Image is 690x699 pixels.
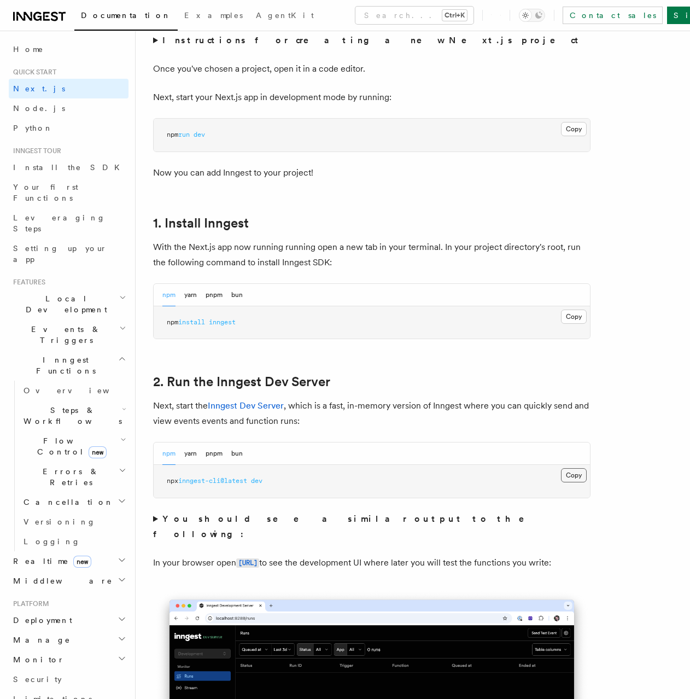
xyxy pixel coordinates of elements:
[153,240,590,270] p: With the Next.js app now running running open a new tab in your terminal. In your project directo...
[162,284,176,306] button: npm
[153,398,590,429] p: Next, start the , which is a fast, in-memory version of Inngest where you can quickly send and vi...
[9,615,72,626] span: Deployment
[162,442,176,465] button: npm
[19,466,119,488] span: Errors & Retries
[19,381,128,400] a: Overview
[9,79,128,98] a: Next.js
[19,497,114,508] span: Cancellation
[236,558,259,568] code: [URL]
[81,11,171,20] span: Documentation
[9,39,128,59] a: Home
[184,11,243,20] span: Examples
[153,215,249,231] a: 1. Install Inngest
[9,599,49,608] span: Platform
[9,654,65,665] span: Monitor
[9,177,128,208] a: Your first Functions
[563,7,663,24] a: Contact sales
[178,3,249,30] a: Examples
[178,318,205,326] span: install
[167,477,178,485] span: npx
[9,350,128,381] button: Inngest Functions
[9,571,128,591] button: Middleware
[19,431,128,462] button: Flow Controlnew
[355,7,473,24] button: Search...Ctrl+K
[13,163,126,172] span: Install the SDK
[153,61,590,77] p: Once you've chosen a project, open it in a code editor.
[178,477,247,485] span: inngest-cli@latest
[9,319,128,350] button: Events & Triggers
[73,556,91,568] span: new
[9,278,45,287] span: Features
[9,354,118,376] span: Inngest Functions
[13,104,65,113] span: Node.js
[19,462,128,492] button: Errors & Retries
[162,35,583,45] strong: Instructions for creating a new Next.js project
[231,284,243,306] button: bun
[561,122,587,136] button: Copy
[13,183,78,202] span: Your first Functions
[9,324,119,346] span: Events & Triggers
[209,318,236,326] span: inngest
[153,514,540,539] strong: You should see a similar output to the following:
[153,165,590,180] p: Now you can add Inngest to your project!
[19,400,128,431] button: Steps & Workflows
[249,3,320,30] a: AgentKit
[13,124,53,132] span: Python
[184,284,197,306] button: yarn
[153,374,330,389] a: 2. Run the Inngest Dev Server
[9,381,128,551] div: Inngest Functions
[167,318,178,326] span: npm
[9,634,71,645] span: Manage
[9,147,61,155] span: Inngest tour
[178,131,190,138] span: run
[74,3,178,31] a: Documentation
[24,537,80,546] span: Logging
[153,33,590,48] summary: Instructions for creating a new Next.js project
[13,84,65,93] span: Next.js
[9,575,113,586] span: Middleware
[9,118,128,138] a: Python
[13,675,62,684] span: Security
[13,244,107,264] span: Setting up your app
[9,68,56,77] span: Quick start
[9,650,128,669] button: Monitor
[153,511,590,542] summary: You should see a similar output to the following:
[89,446,107,458] span: new
[9,610,128,630] button: Deployment
[9,630,128,650] button: Manage
[153,555,590,571] p: In your browser open to see the development UI where later you will test the functions you write:
[184,442,197,465] button: yarn
[24,386,136,395] span: Overview
[19,512,128,532] a: Versioning
[194,131,205,138] span: dev
[519,9,545,22] button: Toggle dark mode
[9,293,119,315] span: Local Development
[251,477,262,485] span: dev
[153,90,590,105] p: Next, start your Next.js app in development mode by running:
[561,310,587,324] button: Copy
[206,442,223,465] button: pnpm
[19,435,120,457] span: Flow Control
[9,669,128,689] a: Security
[9,551,128,571] button: Realtimenew
[19,532,128,551] a: Logging
[13,213,106,233] span: Leveraging Steps
[9,98,128,118] a: Node.js
[24,517,96,526] span: Versioning
[9,238,128,269] a: Setting up your app
[442,10,467,21] kbd: Ctrl+K
[9,158,128,177] a: Install the SDK
[9,208,128,238] a: Leveraging Steps
[256,11,314,20] span: AgentKit
[236,557,259,568] a: [URL]
[561,468,587,482] button: Copy
[231,442,243,465] button: bun
[206,284,223,306] button: pnpm
[208,400,284,411] a: Inngest Dev Server
[9,556,91,567] span: Realtime
[167,131,178,138] span: npm
[19,405,122,427] span: Steps & Workflows
[9,289,128,319] button: Local Development
[13,44,44,55] span: Home
[19,492,128,512] button: Cancellation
